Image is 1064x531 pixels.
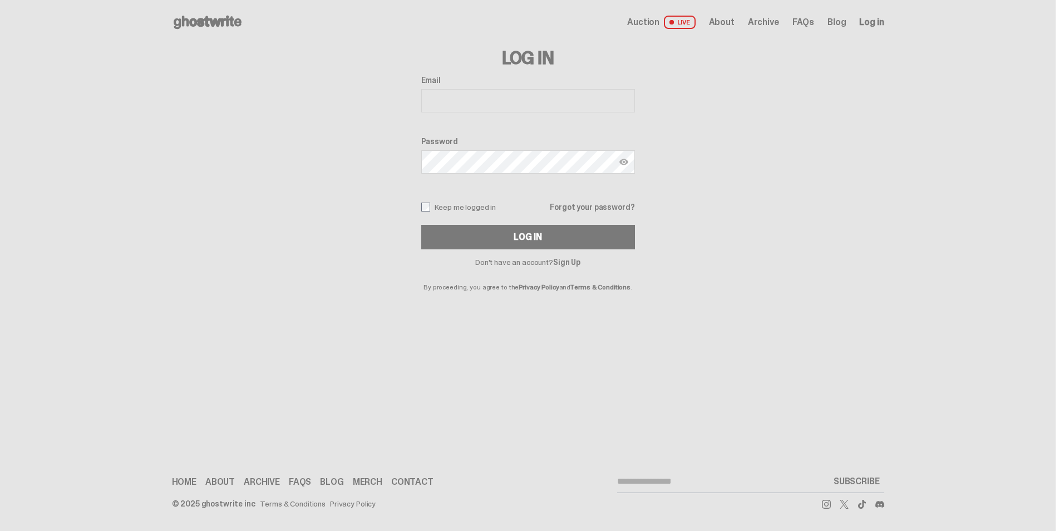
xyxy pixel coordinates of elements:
[859,18,884,27] a: Log in
[421,203,430,212] input: Keep me logged in
[792,18,814,27] a: FAQs
[421,266,635,291] p: By proceeding, you agree to the and .
[421,203,496,212] label: Keep me logged in
[519,283,559,292] a: Privacy Policy
[514,233,541,242] div: Log In
[260,500,326,508] a: Terms & Conditions
[172,500,255,508] div: © 2025 ghostwrite inc
[421,225,635,249] button: Log In
[172,478,196,486] a: Home
[709,18,735,27] a: About
[421,49,635,67] h3: Log In
[289,478,311,486] a: FAQs
[550,203,634,211] a: Forgot your password?
[829,470,884,493] button: SUBSCRIBE
[827,18,846,27] a: Blog
[330,500,376,508] a: Privacy Policy
[421,137,635,146] label: Password
[570,283,630,292] a: Terms & Conditions
[748,18,779,27] a: Archive
[553,257,580,267] a: Sign Up
[421,76,635,85] label: Email
[205,478,235,486] a: About
[421,258,635,266] p: Don't have an account?
[353,478,382,486] a: Merch
[627,18,659,27] span: Auction
[244,478,280,486] a: Archive
[619,158,628,166] img: Show password
[391,478,434,486] a: Contact
[664,16,696,29] span: LIVE
[627,16,695,29] a: Auction LIVE
[320,478,343,486] a: Blog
